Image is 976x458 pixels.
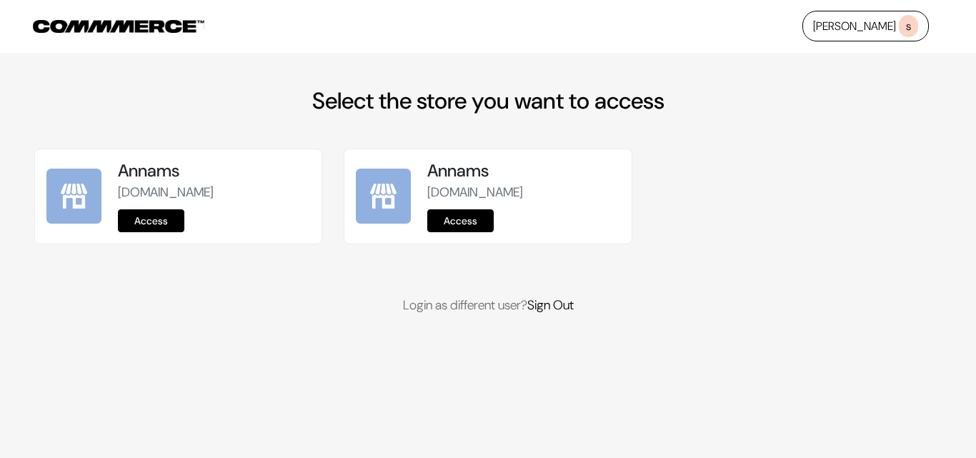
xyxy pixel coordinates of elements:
[34,296,942,315] p: Login as different user?
[427,161,619,181] h5: Annams
[802,11,929,41] a: [PERSON_NAME]s
[527,297,574,314] a: Sign Out
[34,87,942,114] h2: Select the store you want to access
[118,209,184,232] a: Access
[46,169,101,224] img: Annams
[427,183,619,202] p: [DOMAIN_NAME]
[118,161,310,181] h5: Annams
[118,183,310,202] p: [DOMAIN_NAME]
[899,15,918,37] span: s
[356,169,411,224] img: Annams
[427,209,494,232] a: Access
[33,20,204,33] img: COMMMERCE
